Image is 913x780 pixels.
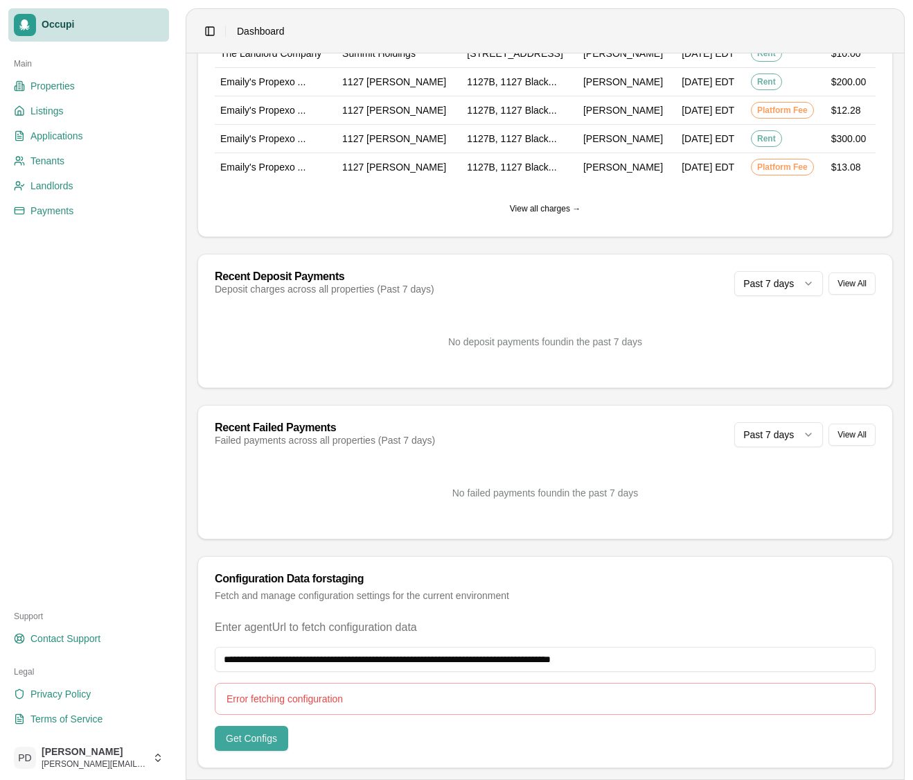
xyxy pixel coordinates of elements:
[757,133,776,144] span: Rent
[342,162,446,173] span: 1127 [PERSON_NAME]
[8,741,169,774] button: PD[PERSON_NAME][PERSON_NAME][EMAIL_ADDRESS][DOMAIN_NAME]
[30,154,64,168] span: Tenants
[8,605,169,627] div: Support
[342,48,416,59] span: Summit Holdings
[757,105,808,116] span: Platform Fee
[342,105,446,116] span: 1127 [PERSON_NAME]
[583,48,663,59] span: [PERSON_NAME]
[583,76,663,87] span: [PERSON_NAME]
[502,198,590,220] button: View all charges →
[220,76,305,87] span: Emaily's Propexo ...
[583,133,663,144] span: [PERSON_NAME]
[220,133,305,144] span: Emaily's Propexo ...
[467,48,562,59] span: [STREET_ADDRESS]
[467,76,556,87] span: 1127B, 1127 Black...
[828,424,876,446] button: View All
[215,422,435,433] div: Recent Failed Payments
[8,200,169,222] a: Payments
[30,179,73,193] span: Landlords
[215,464,876,522] div: No failed payments found in the past 7 days
[8,8,169,42] a: Occupi
[467,105,556,116] span: 1127B, 1127 Black...
[8,150,169,172] a: Tenants
[826,68,876,96] td: $200.00
[826,153,876,182] td: $13.08
[8,125,169,147] a: Applications
[42,19,163,31] span: Occupi
[215,573,876,584] div: Configuration Data for staging
[8,75,169,97] a: Properties
[467,133,556,144] span: 1127B, 1127 Black...
[676,40,745,68] td: [DATE] EDT
[237,24,285,38] span: Dashboard
[676,68,745,96] td: [DATE] EDT
[826,40,876,68] td: $10.00
[30,129,83,143] span: Applications
[220,162,305,173] span: Emaily's Propexo ...
[583,105,663,116] span: [PERSON_NAME]
[676,96,745,125] td: [DATE] EDT
[42,746,147,759] span: [PERSON_NAME]
[215,271,434,282] div: Recent Deposit Payments
[227,692,864,706] div: Error fetching configuration
[215,313,876,371] div: No deposit payments found in the past 7 days
[215,433,435,447] div: Failed payments across all properties (Past 7 days)
[8,661,169,683] div: Legal
[215,726,288,751] button: Get Configs
[8,175,169,197] a: Landlords
[215,282,434,296] div: Deposit charges across all properties (Past 7 days)
[757,162,808,173] span: Platform Fee
[583,162,663,173] span: [PERSON_NAME]
[14,747,36,769] span: PD
[826,96,876,125] td: $12.28
[467,162,556,173] span: 1127B, 1127 Black...
[826,125,876,153] td: $300.00
[8,627,169,650] a: Contact Support
[42,759,147,770] span: [PERSON_NAME][EMAIL_ADDRESS][DOMAIN_NAME]
[30,79,75,93] span: Properties
[30,632,100,645] span: Contact Support
[30,687,91,701] span: Privacy Policy
[220,105,305,116] span: Emaily's Propexo ...
[237,24,285,38] nav: breadcrumb
[757,76,776,87] span: Rent
[215,589,876,603] div: Fetch and manage configuration settings for the current environment
[757,48,776,59] span: Rent
[30,104,63,118] span: Listings
[8,100,169,122] a: Listings
[220,48,321,59] span: The Landlord Company
[8,53,169,75] div: Main
[30,712,103,726] span: Terms of Service
[8,683,169,705] a: Privacy Policy
[676,125,745,153] td: [DATE] EDT
[342,76,446,87] span: 1127 [PERSON_NAME]
[676,153,745,182] td: [DATE] EDT
[342,133,446,144] span: 1127 [PERSON_NAME]
[30,204,73,218] span: Payments
[8,708,169,730] a: Terms of Service
[215,619,876,636] p: Enter agentUrl to fetch configuration data
[828,272,876,295] button: View All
